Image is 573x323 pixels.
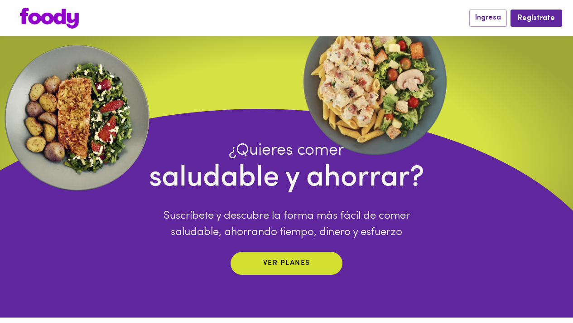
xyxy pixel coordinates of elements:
button: Ingresa [469,10,507,26]
p: Ver planes [263,258,310,269]
p: Suscríbete y descubre la forma más fácil de comer saludable, ahorrando tiempo, dinero y esfuerzo [149,208,424,240]
img: logo.png [20,8,79,29]
button: Regístrate [510,10,562,26]
h4: ¿Quieres comer [149,141,424,161]
span: Regístrate [518,14,555,23]
h4: saludable y ahorrar? [149,161,424,196]
button: Ver planes [231,252,342,275]
iframe: Messagebird Livechat Widget [520,270,564,314]
span: Ingresa [475,14,501,22]
img: ellipse.webp [298,5,452,159]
